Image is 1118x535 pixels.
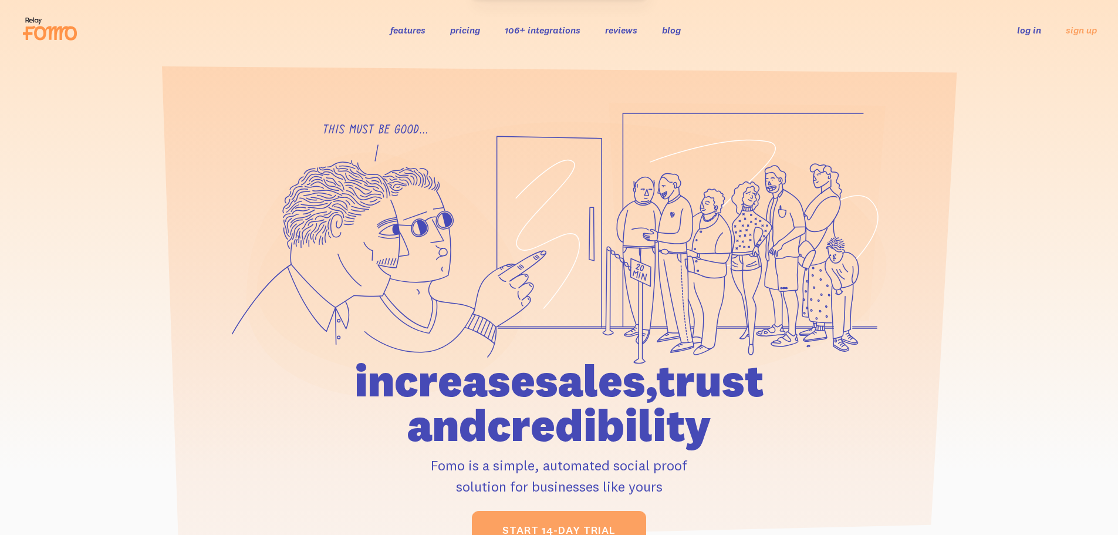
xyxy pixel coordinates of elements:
a: sign up [1066,24,1097,36]
p: Fomo is a simple, automated social proof solution for businesses like yours [288,455,831,497]
a: pricing [450,24,480,36]
a: features [390,24,425,36]
a: reviews [605,24,637,36]
a: log in [1017,24,1041,36]
h1: increase sales, trust and credibility [288,358,831,447]
a: blog [662,24,681,36]
a: 106+ integrations [505,24,580,36]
